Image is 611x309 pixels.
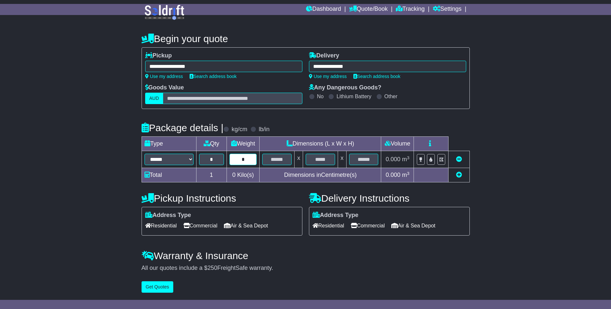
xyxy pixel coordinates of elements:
[196,137,227,151] td: Qty
[351,221,385,231] span: Commercial
[196,168,227,182] td: 1
[145,74,183,79] a: Use my address
[386,172,400,178] span: 0.000
[142,168,196,182] td: Total
[295,151,303,168] td: x
[309,84,382,91] label: Any Dangerous Goods?
[142,265,470,272] div: All our quotes include a $ FreightSafe warranty.
[386,156,400,162] span: 0.000
[317,93,324,100] label: No
[336,93,371,100] label: Lithium Battery
[313,221,344,231] span: Residential
[260,168,381,182] td: Dimensions in Centimetre(s)
[142,193,302,204] h4: Pickup Instructions
[309,74,347,79] a: Use my address
[142,122,224,133] h4: Package details |
[145,93,163,104] label: AUD
[353,74,400,79] a: Search address book
[349,4,388,15] a: Quote/Book
[224,221,268,231] span: Air & Sea Depot
[309,52,339,59] label: Delivery
[338,151,346,168] td: x
[306,4,341,15] a: Dashboard
[142,250,470,261] h4: Warranty & Insurance
[391,221,435,231] span: Air & Sea Depot
[396,4,425,15] a: Tracking
[259,126,269,133] label: lb/in
[145,52,172,59] label: Pickup
[384,93,398,100] label: Other
[402,172,410,178] span: m
[309,193,470,204] h4: Delivery Instructions
[142,137,196,151] td: Type
[231,126,247,133] label: kg/cm
[381,137,414,151] td: Volume
[227,137,260,151] td: Weight
[260,137,381,151] td: Dimensions (L x W x H)
[402,156,410,162] span: m
[407,155,410,160] sup: 3
[145,212,191,219] label: Address Type
[407,171,410,176] sup: 3
[227,168,260,182] td: Kilo(s)
[313,212,359,219] label: Address Type
[456,172,462,178] a: Add new item
[145,221,177,231] span: Residential
[456,156,462,162] a: Remove this item
[142,33,470,44] h4: Begin your quote
[232,172,235,178] span: 0
[142,281,174,293] button: Get Quotes
[145,84,184,91] label: Goods Value
[208,265,217,271] span: 250
[190,74,237,79] a: Search address book
[433,4,462,15] a: Settings
[183,221,217,231] span: Commercial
